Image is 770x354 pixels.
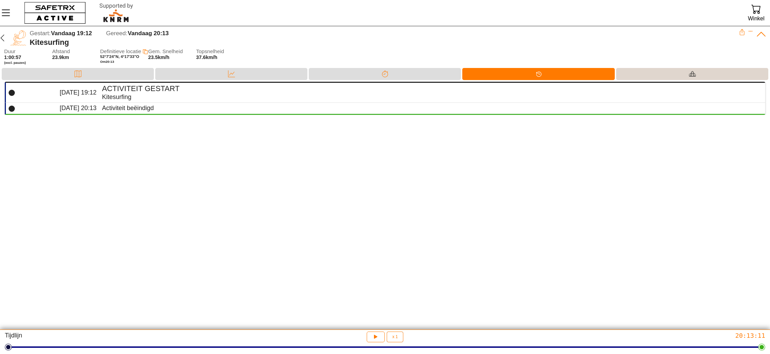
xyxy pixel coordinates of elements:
span: Vandaag 19:12 [51,30,92,37]
span: [DATE] 19:12 [60,89,97,96]
span: 37.6km/h [196,55,218,60]
button: Expand [748,29,753,34]
span: Om 20:13 [100,60,114,63]
div: 20:13:11 [514,332,765,340]
span: (excl. pauzes) [4,61,48,65]
span: x 1 [392,335,398,339]
div: Splitsen [309,68,461,80]
span: Afstand [52,49,96,55]
div: Tijdlijn [5,332,256,342]
span: Topsnelheid [196,49,240,55]
div: Kaart [2,68,154,80]
div: Activiteit beëindigd [102,104,760,112]
span: 23.5km/h [148,55,169,60]
span: Vandaag 20:13 [128,30,169,37]
div: Data [155,68,307,80]
div: Winkel [748,14,764,23]
span: 1:00:57 [4,55,21,60]
span: 52°7'24"N, 4°17'33"O [100,55,139,59]
button: x 1 [387,332,403,342]
span: Gem. Snelheid [148,49,192,55]
div: Materiaal [616,68,768,80]
span: 23.9km [52,55,69,60]
img: Equipment_Black.svg [689,70,696,77]
div: Kitesurfing [102,93,760,101]
div: Kitesurfing [30,38,739,47]
span: Duur [4,49,48,55]
img: KITE_SURFING.svg [10,30,26,46]
span: [DATE] 20:13 [60,105,97,111]
span: Definitieve locatie [100,48,141,54]
span: Gestart: [30,30,51,37]
img: RescueLogo.svg [91,2,141,24]
h4: Activiteit gestart [102,84,760,93]
span: Gereed: [106,30,128,37]
div: Tijdlijn [462,68,615,80]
